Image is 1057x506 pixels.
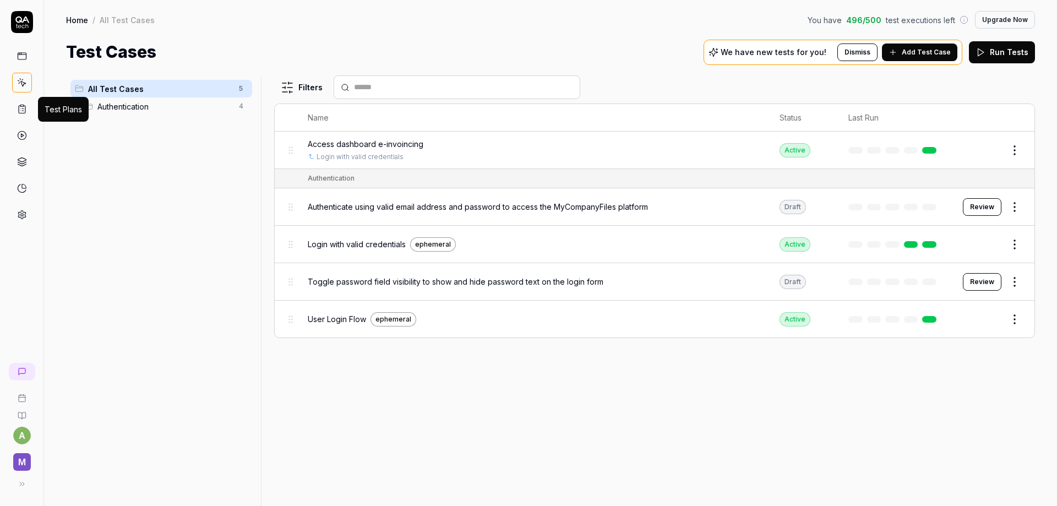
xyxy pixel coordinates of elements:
tr: Access dashboard e-invoincingLogin with valid credentialsActive [275,132,1034,169]
th: Status [769,104,837,132]
div: ephemeral [410,237,456,252]
span: 5 [235,82,248,95]
div: Active [780,143,810,157]
a: Book a call with us [4,385,39,402]
span: User Login Flow [308,313,366,325]
div: ephemeral [371,312,416,327]
tr: Toggle password field visibility to show and hide password text on the login formDraftReview [275,263,1034,301]
button: Filters [274,77,329,99]
div: All Test Cases [100,14,155,25]
button: Upgrade Now [975,11,1035,29]
div: Draft [780,275,806,289]
span: Add Test Case [902,47,951,57]
div: Active [780,312,810,327]
div: Active [780,237,810,252]
a: Login with valid credentials [317,152,404,162]
span: test executions left [886,14,955,26]
h1: Test Cases [66,40,156,64]
tr: User Login FlowephemeralActive [275,301,1034,338]
button: M [4,444,39,473]
tr: Login with valid credentialsephemeralActive [275,226,1034,263]
div: Test Plans [45,104,82,115]
tr: Authenticate using valid email address and password to access the MyCompanyFiles platformDraftReview [275,188,1034,226]
div: / [92,14,95,25]
div: Draft [780,200,806,214]
th: Name [297,104,769,132]
a: Home [66,14,88,25]
span: Authenticate using valid email address and password to access the MyCompanyFiles platform [308,201,648,213]
div: Authentication [308,173,355,183]
span: All Test Cases [88,83,232,95]
button: Dismiss [837,43,878,61]
button: Run Tests [969,41,1035,63]
button: Review [963,198,1001,216]
div: Drag to reorderAuthentication4 [80,97,252,115]
th: Last Run [837,104,952,132]
span: You have [808,14,842,26]
span: Authentication [97,101,232,112]
button: Add Test Case [882,43,957,61]
span: Access dashboard e-invoincing [308,138,423,150]
button: Review [963,273,1001,291]
p: We have new tests for you! [721,48,826,56]
span: 496 / 500 [846,14,881,26]
span: Login with valid credentials [308,238,406,250]
button: a [13,427,31,444]
a: Documentation [4,402,39,420]
a: New conversation [9,363,35,380]
span: Toggle password field visibility to show and hide password text on the login form [308,276,603,287]
span: M [13,453,31,471]
span: 4 [235,100,248,113]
